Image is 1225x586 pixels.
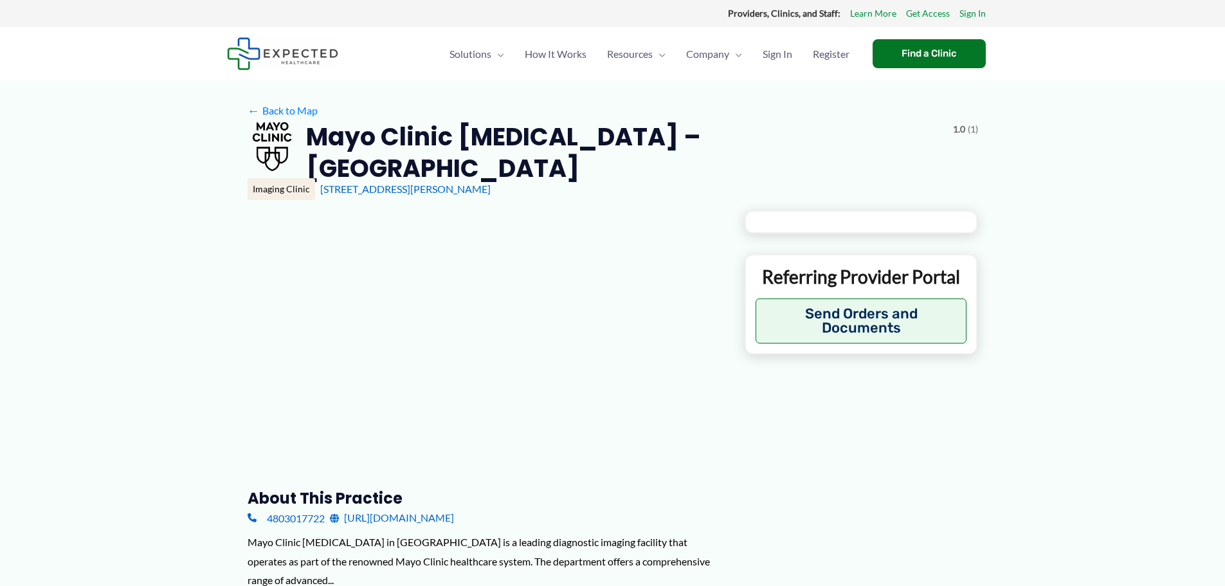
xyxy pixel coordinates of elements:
[514,32,597,77] a: How It Works
[756,298,967,343] button: Send Orders and Documents
[676,32,752,77] a: CompanyMenu Toggle
[439,32,514,77] a: SolutionsMenu Toggle
[756,265,967,288] p: Referring Provider Portal
[813,32,849,77] span: Register
[752,32,803,77] a: Sign In
[953,121,965,138] span: 1.0
[653,32,666,77] span: Menu Toggle
[763,32,792,77] span: Sign In
[850,5,896,22] a: Learn More
[248,101,318,120] a: ←Back to Map
[906,5,950,22] a: Get Access
[248,488,724,508] h3: About this practice
[449,32,491,77] span: Solutions
[248,508,325,527] a: 4803017722
[968,121,978,138] span: (1)
[525,32,586,77] span: How It Works
[248,178,315,200] div: Imaging Clinic
[330,508,454,527] a: [URL][DOMAIN_NAME]
[227,37,338,70] img: Expected Healthcare Logo - side, dark font, small
[959,5,986,22] a: Sign In
[597,32,676,77] a: ResourcesMenu Toggle
[439,32,860,77] nav: Primary Site Navigation
[728,8,840,19] strong: Providers, Clinics, and Staff:
[491,32,504,77] span: Menu Toggle
[320,183,491,195] a: [STREET_ADDRESS][PERSON_NAME]
[729,32,742,77] span: Menu Toggle
[873,39,986,68] a: Find a Clinic
[686,32,729,77] span: Company
[803,32,860,77] a: Register
[306,121,942,185] h2: Mayo Clinic [MEDICAL_DATA] – [GEOGRAPHIC_DATA]
[607,32,653,77] span: Resources
[248,104,260,116] span: ←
